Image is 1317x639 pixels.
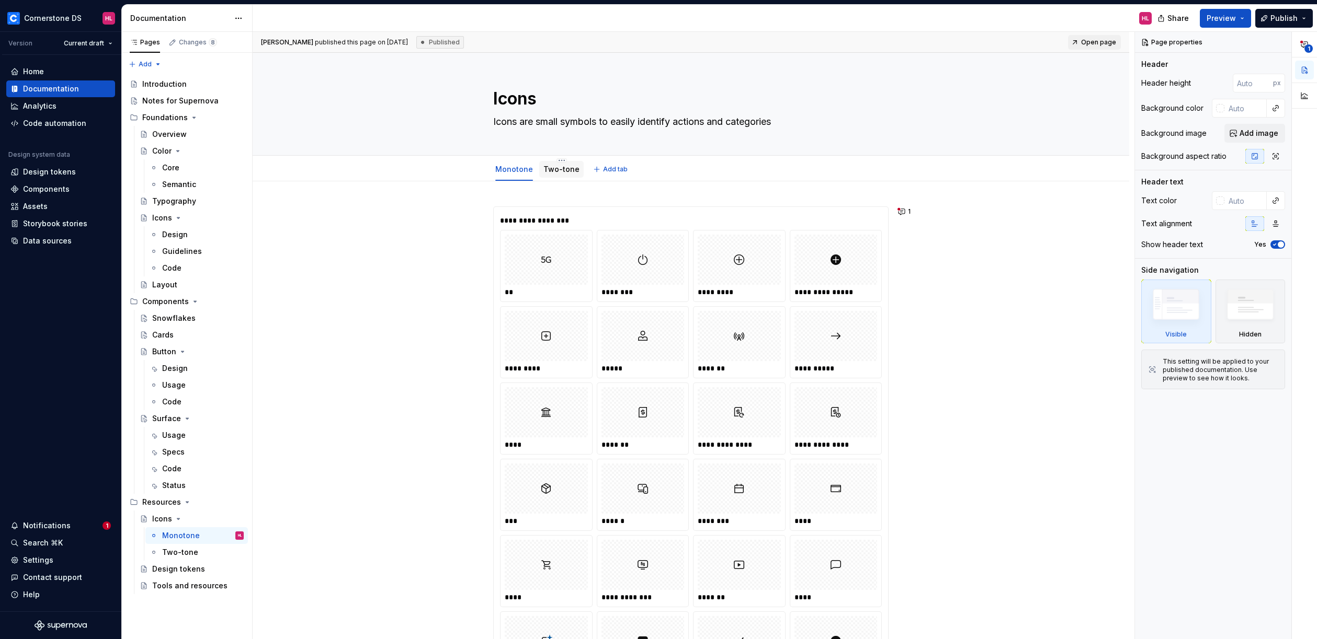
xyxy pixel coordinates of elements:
[1141,265,1199,275] div: Side navigation
[64,39,104,48] span: Current draft
[152,413,181,424] div: Surface
[162,263,181,273] div: Code
[1141,239,1203,250] div: Show header text
[152,129,187,140] div: Overview
[238,530,242,541] div: HL
[162,363,188,374] div: Design
[162,547,198,557] div: Two-tone
[135,343,248,360] a: Button
[135,310,248,327] a: Snowflakes
[8,39,32,48] div: Version
[145,427,248,444] a: Usage
[145,243,248,260] a: Guidelines
[1273,79,1281,87] p: px
[1270,13,1298,24] span: Publish
[126,92,248,109] a: Notes for Supernova
[135,143,248,159] a: Color
[23,201,48,212] div: Assets
[135,410,248,427] a: Surface
[145,377,248,393] a: Usage
[152,313,196,323] div: Snowflakes
[1216,280,1286,343] div: Hidden
[491,113,887,130] textarea: Icons are small symbols to easily identify actions and categories
[152,146,172,156] div: Color
[162,530,200,541] div: Monotone
[135,561,248,577] a: Design tokens
[6,517,115,534] button: Notifications1
[590,162,632,177] button: Add tab
[23,572,82,583] div: Contact support
[1141,177,1184,187] div: Header text
[130,13,229,24] div: Documentation
[908,207,911,216] span: 1
[6,535,115,551] button: Search ⌘K
[23,66,44,77] div: Home
[495,165,533,173] a: Monotone
[145,176,248,193] a: Semantic
[1081,38,1116,47] span: Open page
[152,346,176,357] div: Button
[162,447,185,457] div: Specs
[105,14,112,22] div: HL
[162,162,179,173] div: Core
[23,218,87,229] div: Storybook stories
[35,620,87,631] svg: Supernova Logo
[135,126,248,143] a: Overview
[23,118,86,129] div: Code automation
[152,280,177,290] div: Layout
[1141,78,1191,88] div: Header height
[1141,103,1204,113] div: Background color
[491,158,537,180] div: Monotone
[162,463,181,474] div: Code
[23,101,56,111] div: Analytics
[126,293,248,310] div: Components
[162,397,181,407] div: Code
[162,430,186,440] div: Usage
[152,213,172,223] div: Icons
[261,38,313,46] span: [PERSON_NAME]
[1142,14,1149,22] div: HL
[179,38,217,47] div: Changes
[126,109,248,126] div: Foundations
[6,198,115,215] a: Assets
[24,13,82,24] div: Cornerstone DS
[135,577,248,594] a: Tools and resources
[162,380,186,390] div: Usage
[145,260,248,276] a: Code
[6,552,115,568] a: Settings
[1167,13,1189,24] span: Share
[1233,74,1273,92] input: Auto
[130,38,160,47] div: Pages
[6,80,115,97] a: Documentation
[145,527,248,544] a: MonotoneHL
[23,589,40,600] div: Help
[145,226,248,243] a: Design
[126,57,165,72] button: Add
[8,150,70,159] div: Design system data
[23,538,63,548] div: Search ⌘K
[6,98,115,114] a: Analytics
[1165,330,1187,339] div: Visible
[1304,44,1313,53] span: 1
[209,38,217,47] span: 8
[6,233,115,249] a: Data sources
[1240,128,1278,138] span: Add image
[603,165,628,173] span: Add tab
[145,460,248,477] a: Code
[1224,99,1267,118] input: Auto
[135,193,248,210] a: Typography
[139,60,152,68] span: Add
[152,514,172,524] div: Icons
[1163,357,1278,382] div: This setting will be applied to your published documentation. Use preview to see how it looks.
[1224,124,1285,143] button: Add image
[145,477,248,494] a: Status
[145,360,248,377] a: Design
[142,96,219,106] div: Notes for Supernova
[126,76,248,594] div: Page tree
[152,196,196,206] div: Typography
[1141,59,1168,69] div: Header
[1224,191,1267,210] input: Auto
[23,555,53,565] div: Settings
[145,444,248,460] a: Specs
[6,569,115,586] button: Contact support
